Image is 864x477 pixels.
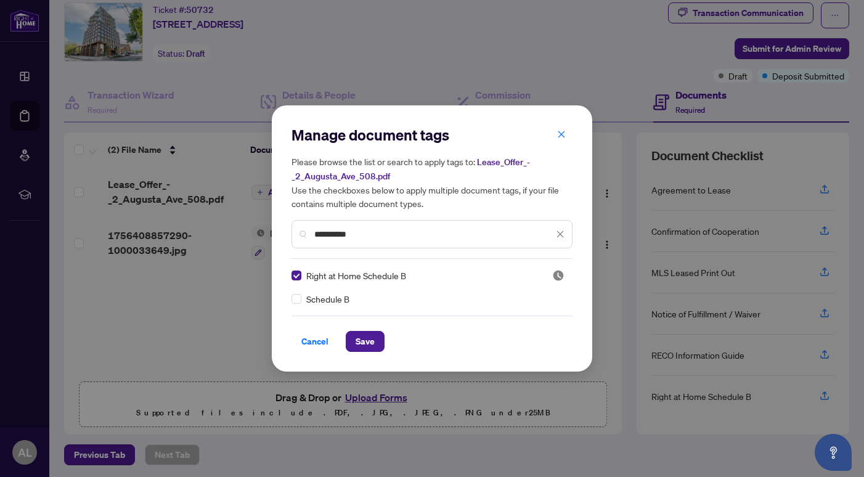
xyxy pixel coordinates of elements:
h2: Manage document tags [291,125,573,145]
span: close [557,130,566,139]
button: Open asap [815,434,852,471]
span: close [556,230,564,238]
img: status [552,269,564,282]
h5: Please browse the list or search to apply tags to: Use the checkboxes below to apply multiple doc... [291,155,573,210]
span: Cancel [301,332,328,351]
span: Right at Home Schedule B [306,269,406,282]
span: Schedule B [306,292,349,306]
span: Pending Review [552,269,564,282]
button: Save [346,331,385,352]
button: Cancel [291,331,338,352]
span: Save [356,332,375,351]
